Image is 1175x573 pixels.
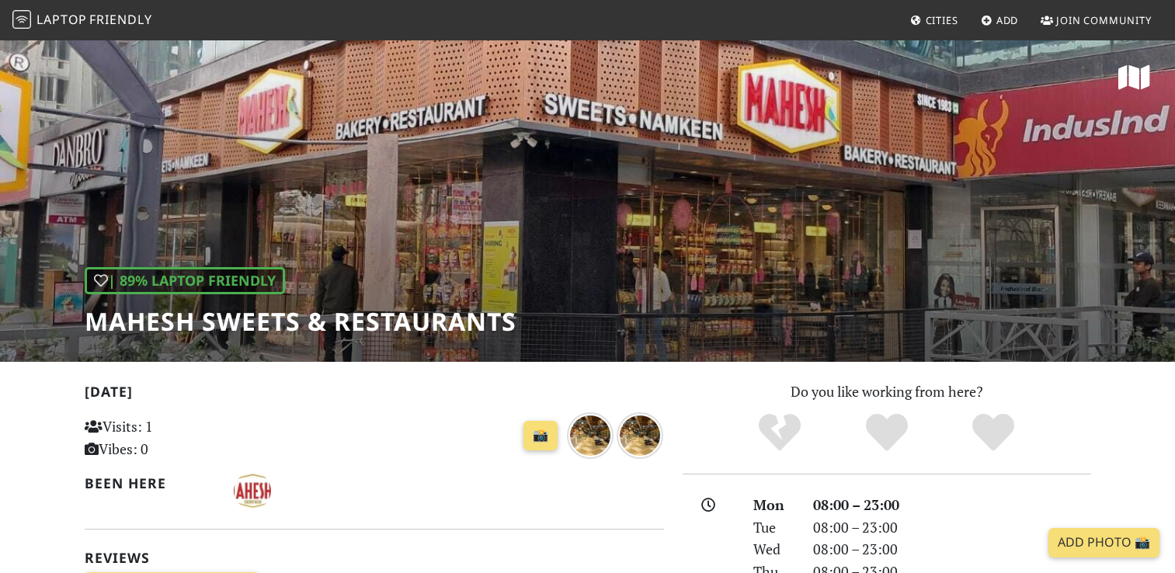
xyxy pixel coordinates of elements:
[12,7,152,34] a: LaptopFriendly LaptopFriendly
[926,13,958,27] span: Cities
[523,421,558,450] a: 📸
[85,384,664,406] h2: [DATE]
[234,472,271,509] img: 6233-amerendra.jpg
[804,494,1100,516] div: 08:00 – 23:00
[683,380,1091,403] p: Do you like working from here?
[904,6,965,34] a: Cities
[234,480,271,498] span: Amerendra Kushwaha
[804,538,1100,561] div: 08:00 – 23:00
[12,10,31,29] img: LaptopFriendly
[37,11,87,28] span: Laptop
[744,538,803,561] div: Wed
[1034,6,1158,34] a: Join Community
[726,412,833,454] div: No
[85,307,516,336] h1: Mahesh Sweets & Restaurants
[85,550,664,566] h2: Reviews
[85,475,216,491] h2: Been here
[996,13,1019,27] span: Add
[744,494,803,516] div: Mon
[833,412,940,454] div: Yes
[85,267,285,294] div: | 89% Laptop Friendly
[567,412,614,459] img: 5 months ago
[744,516,803,539] div: Tue
[1048,528,1159,557] a: Add Photo 📸
[975,6,1025,34] a: Add
[567,424,617,443] a: 5 months ago
[85,415,266,460] p: Visits: 1 Vibes: 0
[940,412,1047,454] div: Definitely!
[617,412,663,459] img: 5 months ago
[617,424,663,443] a: 5 months ago
[89,11,151,28] span: Friendly
[804,516,1100,539] div: 08:00 – 23:00
[1056,13,1152,27] span: Join Community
